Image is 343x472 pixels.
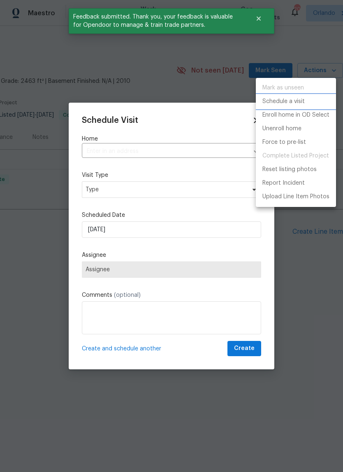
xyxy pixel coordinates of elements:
[262,138,306,147] p: Force to pre-list
[262,111,329,120] p: Enroll home in OD Select
[262,179,305,188] p: Report Incident
[262,97,305,106] p: Schedule a visit
[256,149,336,163] span: Project is already completed
[262,193,329,201] p: Upload Line Item Photos
[262,124,301,133] p: Unenroll home
[262,165,317,174] p: Reset listing photos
